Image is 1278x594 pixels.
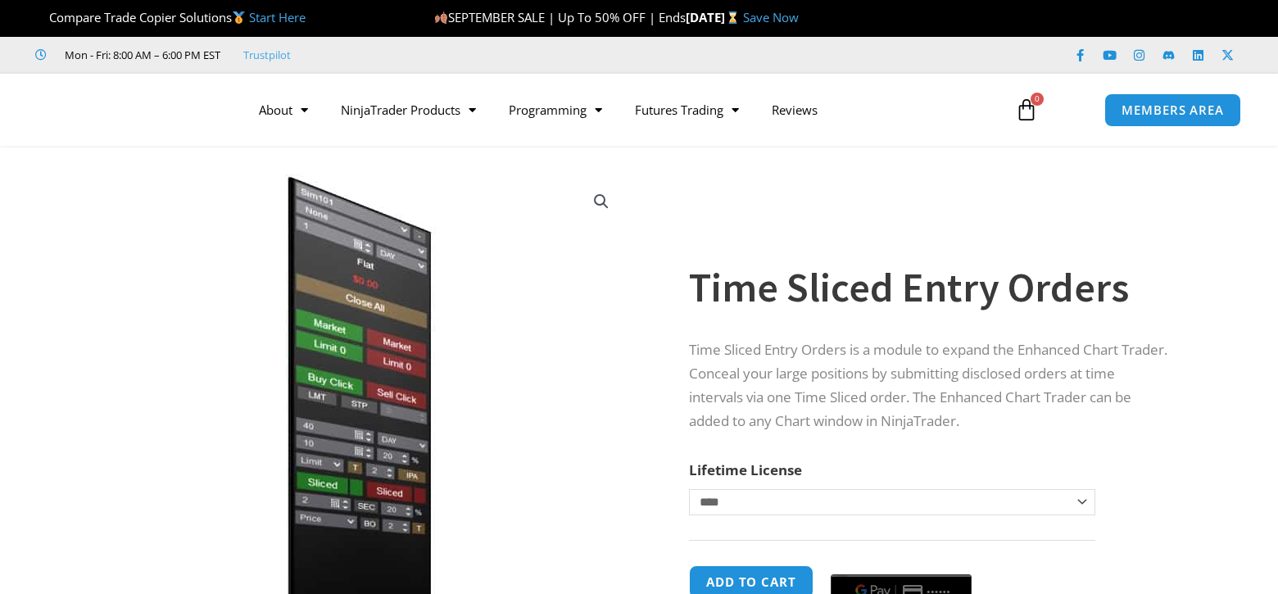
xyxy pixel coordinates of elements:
img: 🥇 [233,11,245,24]
strong: [DATE] [686,9,742,25]
a: Trustpilot [243,45,291,65]
a: Save Now [743,9,799,25]
span: MEMBERS AREA [1122,104,1224,116]
a: MEMBERS AREA [1104,93,1241,127]
iframe: Secure payment input frame [827,563,975,565]
span: 0 [1031,93,1044,106]
img: 🏆 [36,11,48,24]
a: View full-screen image gallery [587,187,616,216]
a: Programming [492,91,619,129]
nav: Menu [242,91,997,129]
span: Compare Trade Copier Solutions [35,9,306,25]
a: 0 [990,86,1063,134]
span: SEPTEMBER SALE | Up To 50% OFF | Ends [434,9,686,25]
img: LogoAI | Affordable Indicators – NinjaTrader [39,80,215,139]
p: Time Sliced Entry Orders is a module to expand the Enhanced Chart Trader. Conceal your large posi... [689,338,1167,433]
img: 🍂 [435,11,447,24]
a: Futures Trading [619,91,755,129]
h1: Time Sliced Entry Orders [689,259,1167,316]
a: Reviews [755,91,834,129]
span: Mon - Fri: 8:00 AM – 6:00 PM EST [61,45,220,65]
a: Start Here [249,9,306,25]
label: Lifetime License [689,460,802,479]
a: About [242,91,324,129]
img: ⌛ [727,11,739,24]
a: NinjaTrader Products [324,91,492,129]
